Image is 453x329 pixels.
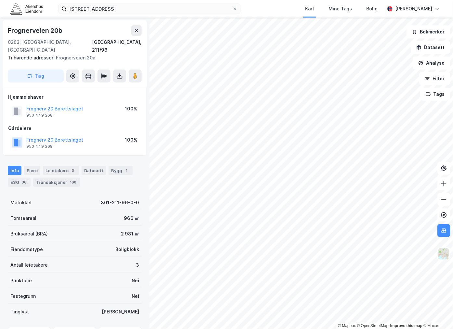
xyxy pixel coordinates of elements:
[69,179,78,185] div: 168
[132,292,139,300] div: Nei
[8,38,92,54] div: 0263, [GEOGRAPHIC_DATA], [GEOGRAPHIC_DATA]
[8,25,64,36] div: Frognerveien 20b
[10,261,48,269] div: Antall leietakere
[20,179,28,185] div: 36
[413,57,450,70] button: Analyse
[10,246,43,253] div: Eiendomstype
[419,72,450,85] button: Filter
[92,38,142,54] div: [GEOGRAPHIC_DATA], 211/96
[125,136,137,144] div: 100%
[421,298,453,329] iframe: Chat Widget
[8,55,56,60] span: Tilhørende adresser:
[10,277,32,285] div: Punktleie
[407,25,450,38] button: Bokmerker
[10,214,36,222] div: Tomteareal
[8,166,21,175] div: Info
[10,230,48,238] div: Bruksareal (BRA)
[124,214,139,222] div: 966 ㎡
[26,144,53,149] div: 950 449 268
[10,199,32,207] div: Matrikkel
[33,178,80,187] div: Transaksjoner
[421,298,453,329] div: Kontrollprogram for chat
[357,323,389,328] a: OpenStreetMap
[115,246,139,253] div: Boligblokk
[136,261,139,269] div: 3
[109,166,133,175] div: Bygg
[10,292,36,300] div: Festegrunn
[123,167,130,174] div: 1
[102,308,139,316] div: [PERSON_NAME]
[8,178,31,187] div: ESG
[10,3,43,14] img: akershus-eiendom-logo.9091f326c980b4bce74ccdd9f866810c.svg
[132,277,139,285] div: Nei
[24,166,40,175] div: Eiere
[438,248,450,260] img: Z
[8,70,64,82] button: Tag
[329,5,352,13] div: Mine Tags
[8,124,141,132] div: Gårdeiere
[395,5,432,13] div: [PERSON_NAME]
[8,54,136,62] div: Frognerveien 20a
[67,4,232,14] input: Søk på adresse, matrikkel, gårdeiere, leietakere eller personer
[8,93,141,101] div: Hjemmelshaver
[43,166,79,175] div: Leietakere
[101,199,139,207] div: 301-211-96-0-0
[121,230,139,238] div: 2 981 ㎡
[411,41,450,54] button: Datasett
[366,5,378,13] div: Bolig
[26,113,53,118] div: 950 449 268
[338,323,356,328] a: Mapbox
[125,105,137,113] div: 100%
[305,5,314,13] div: Kart
[70,167,76,174] div: 3
[10,308,29,316] div: Tinglyst
[420,88,450,101] button: Tags
[390,323,422,328] a: Improve this map
[82,166,106,175] div: Datasett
